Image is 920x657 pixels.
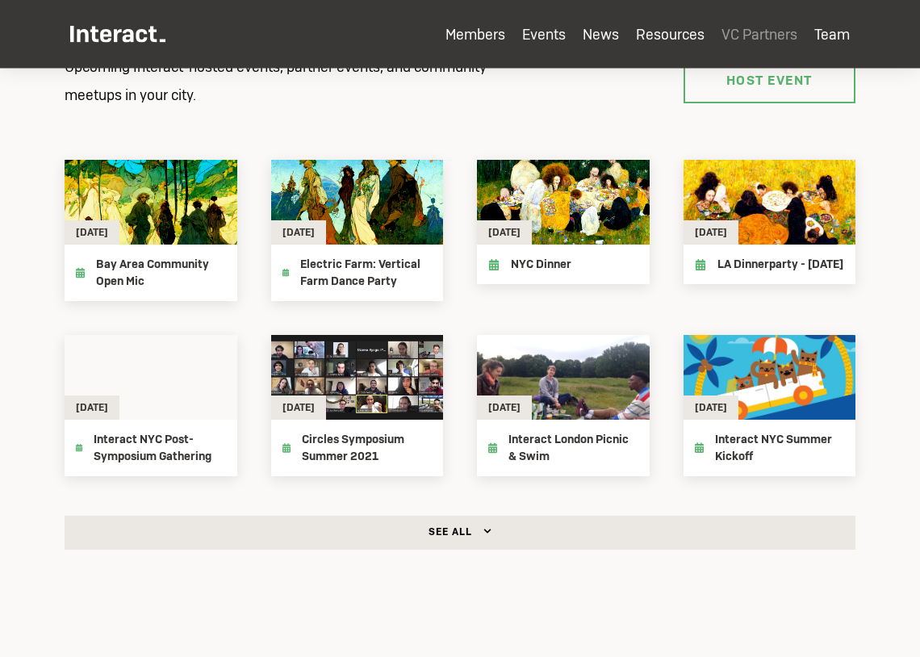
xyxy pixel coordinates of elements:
a: [DATE]LA Dinnerparty - [DATE] [684,160,856,284]
time: [DATE] [488,226,521,239]
a: [DATE]Interact NYC Summer Kickoff [684,335,856,476]
h4: NYC Dinner [511,256,571,273]
h4: Electric Farm: Vertical Farm Dance Party [300,256,432,290]
a: Events [522,25,566,44]
h4: Interact NYC Post-Symposium Gathering [94,431,225,465]
time: [DATE] [695,226,727,239]
h4: Interact London Picnic & Swim [508,431,638,465]
a: [DATE]Electric Farm: Vertical Farm Dance Party [271,160,444,301]
div: See All [65,516,855,550]
h4: Interact NYC Summer Kickoff [715,431,844,465]
a: [DATE]Circles Symposium Summer 2021 [271,335,444,476]
time: [DATE] [282,401,315,414]
a: [DATE]NYC Dinner [477,160,650,284]
h4: Circles Symposium Summer 2021 [302,431,432,465]
a: Members [445,25,505,44]
a: News [583,25,619,44]
a: [DATE]Bay Area Community Open Mic [65,160,237,301]
a: Team [814,25,850,44]
a: Host Event [684,58,856,103]
h4: LA Dinnerparty - [DATE] [717,256,843,273]
time: [DATE] [76,401,108,414]
time: [DATE] [488,401,521,414]
a: VC Partners [721,25,797,44]
a: [DATE]Interact London Picnic & Swim [477,335,650,476]
time: [DATE] [695,401,727,414]
a: [DATE]Interact NYC Post-Symposium Gathering [65,335,237,476]
img: Interact Logo [70,26,165,43]
h4: Bay Area Community Open Mic [96,256,225,290]
p: Upcoming Interact-hosted events, partner events, and community meetups in your city. [48,52,556,109]
time: [DATE] [282,226,315,239]
a: Resources [636,25,705,44]
time: [DATE] [76,226,108,239]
